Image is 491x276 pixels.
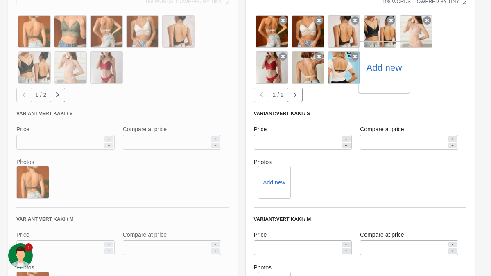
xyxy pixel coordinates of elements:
[360,231,404,239] label: Compare at price
[8,243,34,268] iframe: chat widget
[263,179,285,186] button: Add new
[254,231,267,239] label: Price
[254,125,267,133] label: Price
[273,92,284,98] span: 1 / 2
[254,158,467,166] label: Photos
[254,110,467,117] div: Variant: Vert Kaki / S
[366,61,402,74] label: Add new
[254,216,467,222] div: Variant: Vert Kaki / M
[254,263,467,272] label: Photos
[360,125,404,133] label: Compare at price
[35,92,46,98] span: 1 / 2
